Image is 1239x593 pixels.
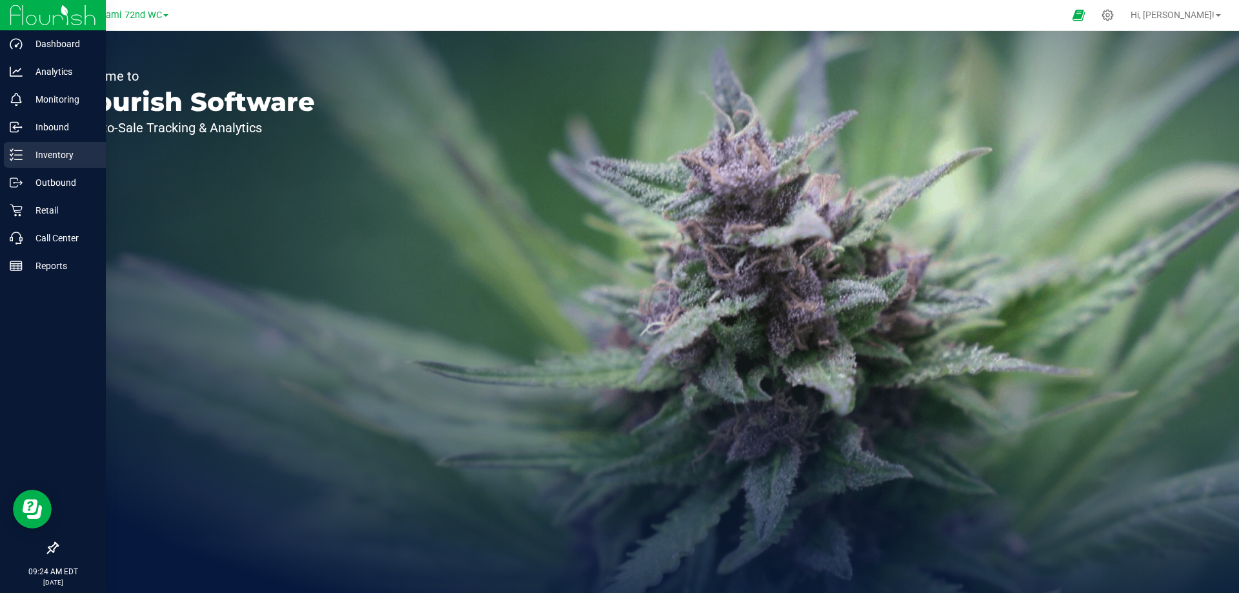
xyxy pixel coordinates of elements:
[95,10,162,21] span: Miami 72nd WC
[23,203,100,218] p: Retail
[23,64,100,79] p: Analytics
[70,89,315,115] p: Flourish Software
[1131,10,1214,20] span: Hi, [PERSON_NAME]!
[70,121,315,134] p: Seed-to-Sale Tracking & Analytics
[1064,3,1093,28] span: Open Ecommerce Menu
[10,148,23,161] inline-svg: Inventory
[10,176,23,189] inline-svg: Outbound
[10,204,23,217] inline-svg: Retail
[23,147,100,163] p: Inventory
[6,578,100,587] p: [DATE]
[23,230,100,246] p: Call Center
[10,232,23,245] inline-svg: Call Center
[10,93,23,106] inline-svg: Monitoring
[23,258,100,274] p: Reports
[70,70,315,83] p: Welcome to
[10,65,23,78] inline-svg: Analytics
[10,259,23,272] inline-svg: Reports
[23,119,100,135] p: Inbound
[23,175,100,190] p: Outbound
[23,92,100,107] p: Monitoring
[23,36,100,52] p: Dashboard
[6,566,100,578] p: 09:24 AM EDT
[13,490,52,528] iframe: Resource center
[10,37,23,50] inline-svg: Dashboard
[10,121,23,134] inline-svg: Inbound
[1100,9,1116,21] div: Manage settings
